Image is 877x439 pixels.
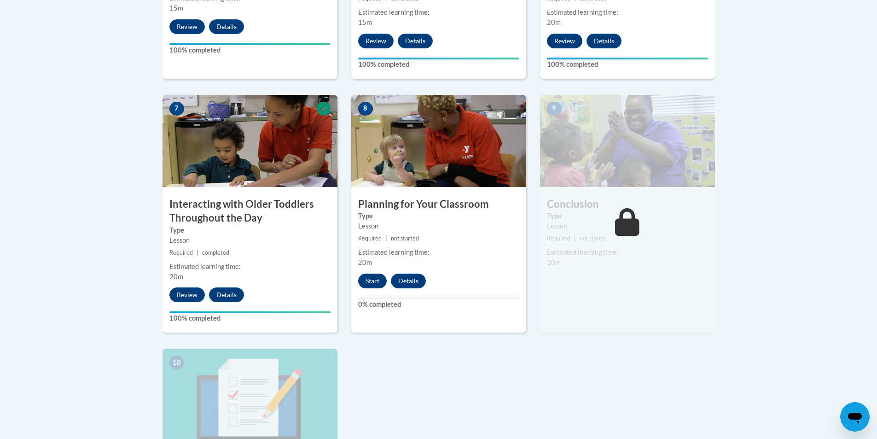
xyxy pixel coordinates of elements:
[391,235,419,242] span: not started
[385,235,387,242] span: |
[169,249,193,256] span: Required
[547,211,708,221] label: Type
[547,235,570,242] span: Required
[169,43,331,45] div: Your progress
[169,102,184,116] span: 7
[169,356,184,369] span: 10
[358,299,519,310] label: 0% completed
[197,249,198,256] span: |
[169,287,205,302] button: Review
[358,274,387,288] button: Start
[547,59,708,70] label: 100% completed
[358,211,519,221] label: Type
[358,18,372,26] span: 15m
[540,95,715,187] img: Course Image
[358,58,519,59] div: Your progress
[547,7,708,18] div: Estimated learning time:
[840,402,870,432] iframe: Button to launch messaging window
[169,225,331,235] label: Type
[547,221,708,231] div: Lesson
[540,197,715,211] h3: Conclusion
[358,221,519,231] div: Lesson
[163,197,337,226] h3: Interacting with Older Toddlers Throughout the Day
[169,45,331,55] label: 100% completed
[574,235,576,242] span: |
[209,19,244,34] button: Details
[351,95,526,187] img: Course Image
[547,258,561,266] span: 10m
[587,34,621,48] button: Details
[547,34,582,48] button: Review
[169,235,331,246] div: Lesson
[169,313,331,323] label: 100% completed
[169,273,183,281] span: 20m
[202,249,229,256] span: completed
[358,34,394,48] button: Review
[163,95,337,187] img: Course Image
[547,18,561,26] span: 20m
[358,7,519,18] div: Estimated learning time:
[209,287,244,302] button: Details
[547,58,708,59] div: Your progress
[547,102,562,116] span: 9
[169,19,205,34] button: Review
[358,235,382,242] span: Required
[358,258,372,266] span: 20m
[169,311,331,313] div: Your progress
[580,235,608,242] span: not started
[358,59,519,70] label: 100% completed
[358,102,373,116] span: 8
[351,197,526,211] h3: Planning for Your Classroom
[169,4,183,12] span: 15m
[358,247,519,258] div: Estimated learning time:
[547,247,708,258] div: Estimated learning time:
[169,262,331,272] div: Estimated learning time:
[391,274,426,288] button: Details
[398,34,433,48] button: Details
